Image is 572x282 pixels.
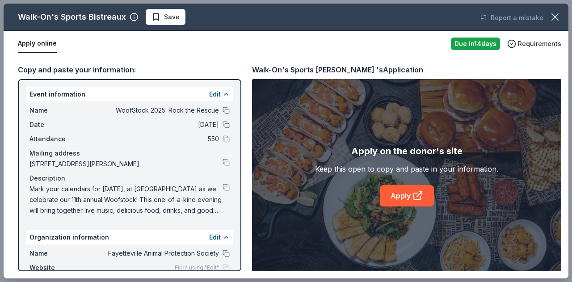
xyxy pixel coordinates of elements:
div: Apply on the donor's site [351,144,463,158]
span: Name [29,248,89,259]
button: Report a mistake [480,13,543,23]
div: Mailing address [29,148,230,159]
div: Due in 14 days [451,38,500,50]
button: Edit [209,89,221,100]
span: Attendance [29,134,89,144]
div: Copy and paste your information: [18,64,241,76]
button: Edit [209,232,221,243]
div: Keep this open to copy and paste in your information. [315,164,498,174]
span: Fayetteville Animal Protection Society [89,248,219,259]
div: Event information [26,87,233,101]
span: 550 [89,134,219,144]
div: Organization information [26,230,233,244]
div: Description [29,173,230,184]
span: Save [164,12,180,22]
span: [STREET_ADDRESS][PERSON_NAME] [29,159,223,169]
button: Apply online [18,34,57,53]
span: [DATE] [89,119,219,130]
span: Requirements [518,38,561,49]
button: Save [146,9,185,25]
span: Name [29,105,89,116]
button: Requirements [507,38,561,49]
span: Date [29,119,89,130]
span: Website [29,262,89,273]
a: Apply [380,185,434,206]
div: Walk-On's Sports [PERSON_NAME] 's Application [252,64,423,76]
span: WoofStock 2025: Rock the Rescue [89,105,219,116]
span: Fill in using "Edit" [175,264,219,271]
span: Mark your calendars for [DATE], at [GEOGRAPHIC_DATA] as we celebrate our 11th annual Woofstock! T... [29,184,223,216]
div: Walk-On's Sports Bistreaux [18,10,126,24]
